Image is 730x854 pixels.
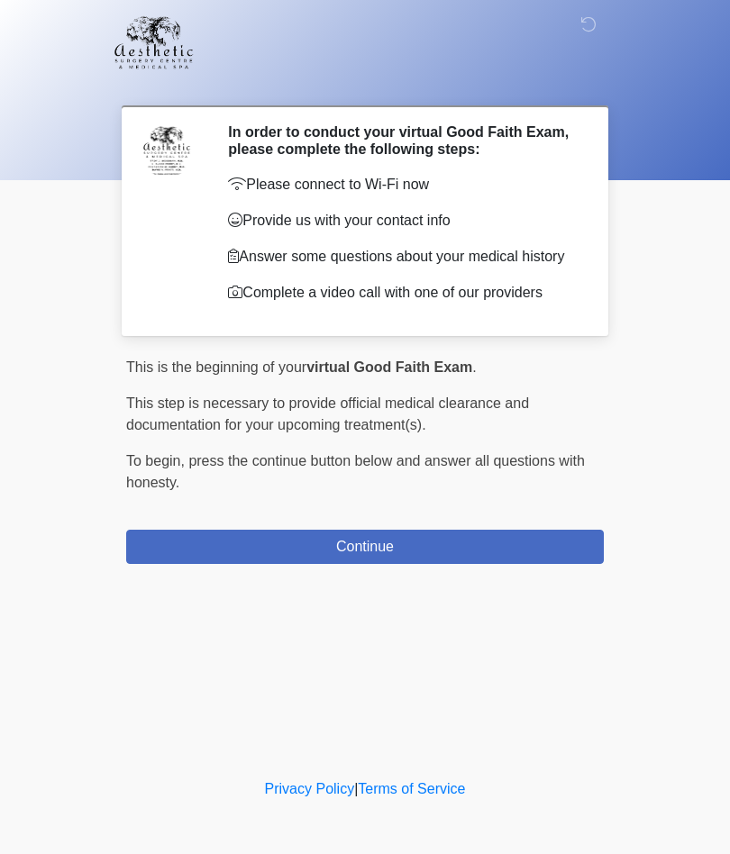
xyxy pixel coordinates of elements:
[140,123,194,177] img: Agent Avatar
[228,210,577,232] p: Provide us with your contact info
[228,282,577,304] p: Complete a video call with one of our providers
[228,174,577,195] p: Please connect to Wi-Fi now
[228,246,577,268] p: Answer some questions about your medical history
[306,359,472,375] strong: virtual Good Faith Exam
[108,14,199,71] img: Aesthetic Surgery Centre, PLLC Logo
[354,781,358,796] a: |
[228,123,577,158] h2: In order to conduct your virtual Good Faith Exam, please complete the following steps:
[126,530,604,564] button: Continue
[472,359,476,375] span: .
[126,395,529,432] span: This step is necessary to provide official medical clearance and documentation for your upcoming ...
[358,781,465,796] a: Terms of Service
[126,453,585,490] span: press the continue button below and answer all questions with honesty.
[126,453,188,468] span: To begin,
[126,359,306,375] span: This is the beginning of your
[265,781,355,796] a: Privacy Policy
